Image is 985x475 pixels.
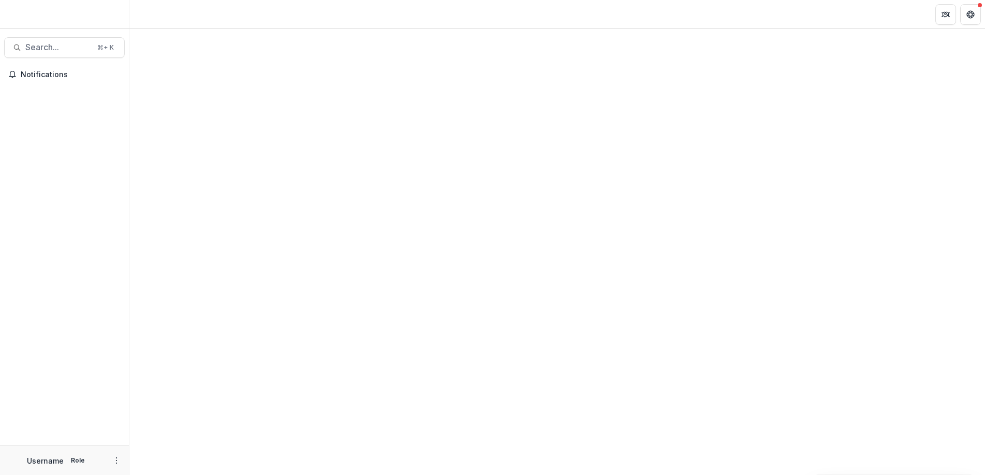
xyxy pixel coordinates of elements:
p: Role [68,456,88,465]
span: Notifications [21,70,121,79]
nav: breadcrumb [133,7,177,22]
div: ⌘ + K [95,42,116,53]
button: Get Help [960,4,981,25]
button: Partners [935,4,956,25]
p: Username [27,455,64,466]
button: Search... [4,37,125,58]
button: More [110,454,123,467]
button: Notifications [4,66,125,83]
span: Search... [25,42,91,52]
